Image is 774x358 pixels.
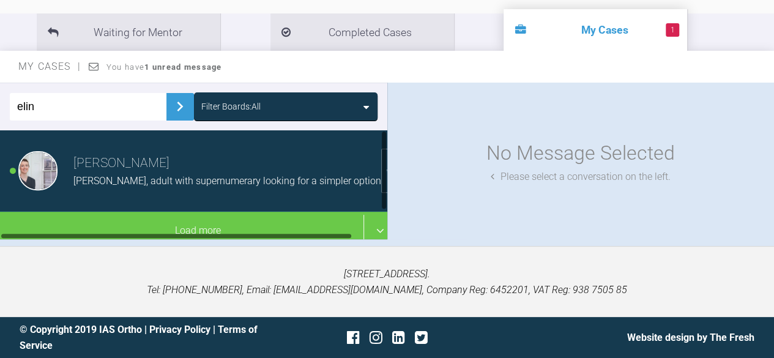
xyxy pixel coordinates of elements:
[270,13,454,51] li: Completed Cases
[18,151,58,190] img: laura burns
[149,324,210,335] a: Privacy Policy
[486,138,675,169] div: No Message Selected
[37,13,220,51] li: Waiting for Mentor
[106,62,222,72] span: You have
[627,332,754,343] a: Website design by The Fresh
[201,100,261,113] div: Filter Boards: All
[73,175,381,187] span: [PERSON_NAME], adult with supernumerary looking for a simpler option
[504,9,687,51] li: My Cases
[144,62,221,72] strong: 1 unread message
[666,23,679,37] span: 1
[491,169,671,185] div: Please select a conversation on the left.
[18,61,81,72] span: My Cases
[73,153,381,174] h3: [PERSON_NAME]
[10,93,166,121] input: Enter Case ID or Title
[170,97,190,116] img: chevronRight.28bd32b0.svg
[20,322,264,353] div: © Copyright 2019 IAS Ortho | |
[20,266,754,297] p: [STREET_ADDRESS]. Tel: [PHONE_NUMBER], Email: [EMAIL_ADDRESS][DOMAIN_NAME], Company Reg: 6452201,...
[20,324,258,351] a: Terms of Service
